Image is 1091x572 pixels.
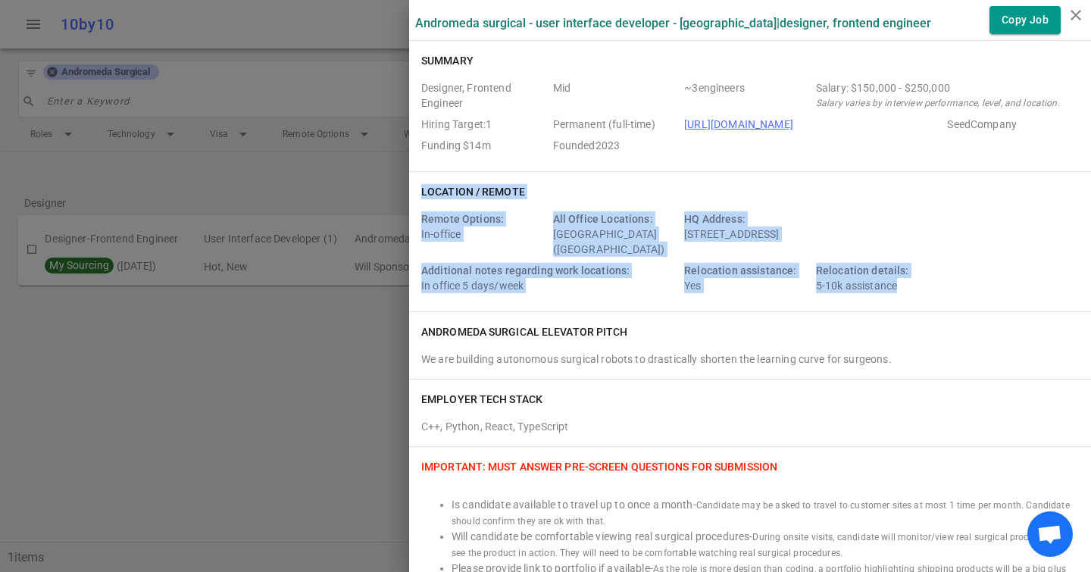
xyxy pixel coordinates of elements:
span: Relocation assistance: [684,264,796,277]
span: Candidate may be asked to travel to customer sites at most 1 time per month. Candidate should con... [452,500,1070,527]
span: IMPORTANT: Must Answer Pre-screen Questions for Submission [421,461,777,473]
label: Andromeda Surgical - User Interface Developer - [GEOGRAPHIC_DATA] | Designer, Frontend Engineer [415,16,931,30]
div: 5-10k assistance [816,263,942,293]
span: During onsite visits, candidate will monitor/view real surgical procedures to see the product in ... [452,532,1068,558]
span: Roles [421,80,547,111]
i: Salary varies by interview performance, level, and location. [816,98,1060,108]
span: C++, Python, React, TypeScript [421,420,569,433]
div: In-office [421,211,547,257]
span: Team Count [684,80,810,111]
span: Additional notes regarding work locations: [421,264,630,277]
span: HQ Address: [684,213,746,225]
span: Remote Options: [421,213,504,225]
span: Job Type [553,117,679,132]
div: Yes [684,263,810,293]
h6: Location / Remote [421,184,525,199]
span: Employer Stage e.g. Series A [947,117,1073,132]
div: Open chat [1027,511,1073,557]
span: Level [553,80,679,111]
div: Salary Range [816,80,1073,95]
button: Copy Job [989,6,1061,34]
span: Company URL [684,117,941,132]
h6: EMPLOYER TECH STACK [421,392,542,407]
span: Employer Founded [553,138,679,153]
span: Relocation details: [816,264,909,277]
span: Hiring Target [421,117,547,132]
li: Is candidate available to travel up to once a month - [452,497,1079,529]
span: Employer Founding [421,138,547,153]
h6: Summary [421,53,474,68]
div: [GEOGRAPHIC_DATA] ([GEOGRAPHIC_DATA]) [553,211,679,257]
div: [STREET_ADDRESS] [684,211,941,257]
i: close [1067,6,1085,24]
div: We are building autonomous surgical robots to drastically shorten the learning curve for surgeons. [421,352,1079,367]
span: All Office Locations: [553,213,653,225]
h6: Andromeda Surgical elevator pitch [421,324,627,339]
div: In office 5 days/week [421,263,678,293]
a: [URL][DOMAIN_NAME] [684,118,793,130]
li: Will candidate be comfortable viewing real surgical procedures - [452,529,1079,561]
